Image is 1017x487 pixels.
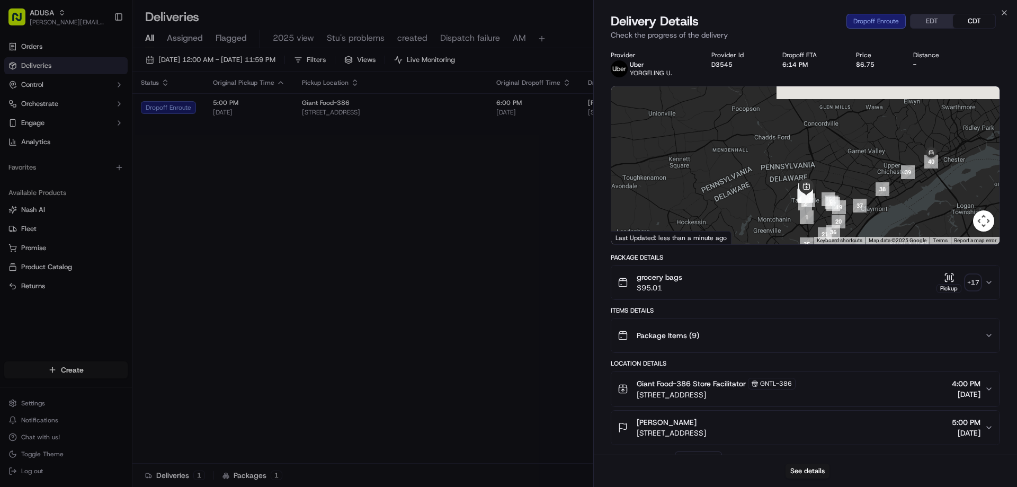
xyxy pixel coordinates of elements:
div: 21 [818,227,832,241]
div: 20 [832,215,845,228]
span: $95.01 [637,282,682,293]
span: 5:00 PM [952,417,980,428]
span: [STREET_ADDRESS] [637,428,706,438]
button: Package Items (9) [611,318,1000,352]
div: 8 [797,189,811,202]
img: Google [614,231,649,244]
div: 1 [800,210,814,224]
div: 📗 [11,155,19,163]
button: grocery bags$95.01Pickup+17 [611,265,1000,299]
div: 40 [924,155,938,169]
a: 📗Knowledge Base [6,149,85,169]
button: D3545 [711,60,733,69]
div: Price [856,51,897,59]
span: [STREET_ADDRESS] [637,389,796,400]
div: 35 [800,237,814,251]
div: 17 [826,197,840,211]
span: Map data ©2025 Google [869,237,926,243]
a: Terms (opens in new tab) [933,237,948,243]
div: 39 [901,165,915,179]
div: Delivery Activity [611,454,668,462]
div: Dropoff ETA [782,51,839,59]
div: Last Updated: less than a minute ago [611,231,731,244]
div: 36 [826,225,840,239]
div: Pickup [936,284,961,293]
button: Pickup+17 [936,272,980,293]
div: Package Details [611,253,1000,262]
button: Giant Food-386 Store FacilitatorGNTL-386[STREET_ADDRESS]4:00 PM[DATE] [611,371,1000,406]
div: 16 [822,192,835,206]
div: + 17 [966,275,980,290]
a: 💻API Documentation [85,149,174,169]
a: Report a map error [954,237,996,243]
a: Powered byPylon [75,179,128,188]
div: Location Details [611,359,1000,368]
span: grocery bags [637,272,682,282]
span: Pylon [105,180,128,188]
button: Map camera controls [973,210,994,232]
div: 18 [825,196,838,209]
div: 15 [801,193,815,207]
div: - [913,60,961,69]
span: 4:00 PM [952,378,980,389]
div: 14 [798,189,811,203]
div: $6.75 [856,60,897,69]
span: [PERSON_NAME] [637,417,697,428]
img: 1736555255976-a54dd68f-1ca7-489b-9aae-adbdc363a1c4 [11,101,30,120]
span: API Documentation [100,154,170,164]
button: [PERSON_NAME][STREET_ADDRESS]5:00 PM[DATE] [611,411,1000,445]
div: Provider [611,51,694,59]
span: GNTL-386 [760,379,792,388]
img: profile_uber_ahold_partner.png [611,60,628,77]
img: Nash [11,11,32,32]
span: [DATE] [952,428,980,438]
div: 💻 [90,155,98,163]
button: Start new chat [180,104,193,117]
p: Welcome 👋 [11,42,193,59]
div: Distance [913,51,961,59]
button: See details [786,464,829,479]
span: Package Items ( 9 ) [637,330,699,341]
div: Items Details [611,306,1000,315]
div: 2 [798,197,812,210]
div: Start new chat [36,101,174,112]
span: Knowledge Base [21,154,81,164]
button: CDT [953,14,995,28]
span: Giant Food-386 Store Facilitator [637,378,746,389]
div: We're available if you need us! [36,112,134,120]
button: Add Event [675,451,722,464]
p: Uber [630,60,672,69]
button: EDT [911,14,953,28]
a: Open this area in Google Maps (opens a new window) [614,231,649,244]
span: Delivery Details [611,13,699,30]
div: 19 [832,200,846,214]
button: Pickup [936,272,961,293]
div: Provider Id [711,51,766,59]
div: 6:14 PM [782,60,839,69]
span: [DATE] [952,389,980,400]
div: 38 [876,182,889,196]
input: Got a question? Start typing here... [28,68,191,79]
div: 37 [853,199,867,212]
button: Keyboard shortcuts [817,237,862,244]
span: YORGELING U. [630,69,672,77]
p: Check the progress of the delivery [611,30,1000,40]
